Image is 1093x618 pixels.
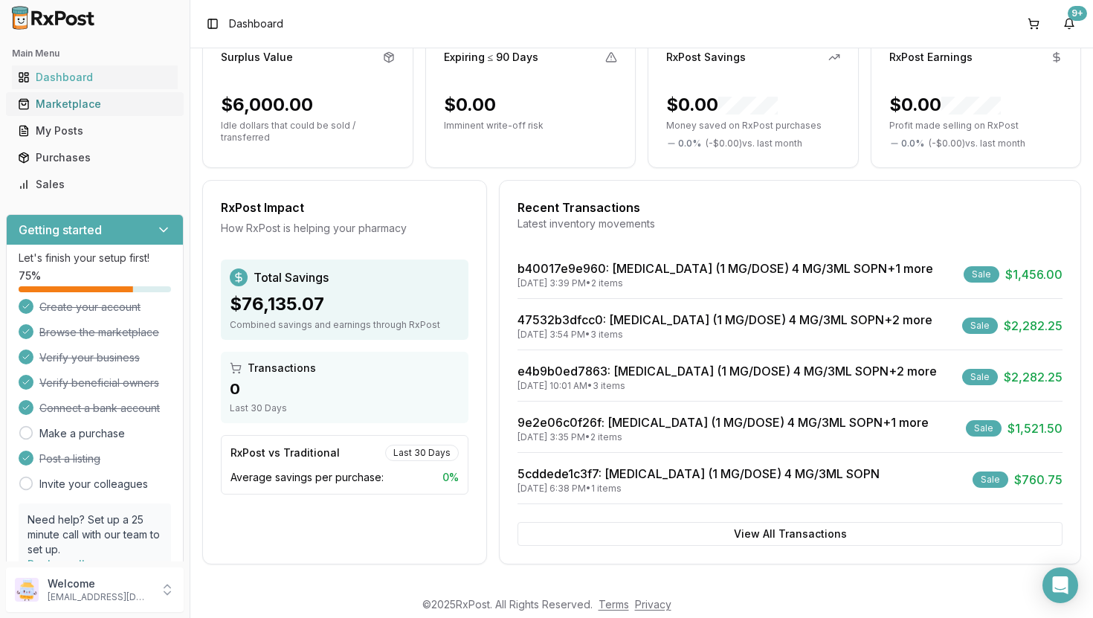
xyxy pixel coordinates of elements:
[518,329,932,341] div: [DATE] 3:54 PM • 3 items
[518,380,937,392] div: [DATE] 10:01 AM • 3 items
[39,477,148,492] a: Invite your colleagues
[39,451,100,466] span: Post a listing
[15,578,39,602] img: User avatar
[12,171,178,198] a: Sales
[1042,567,1078,603] div: Open Intercom Messenger
[889,93,1001,117] div: $0.00
[518,277,933,289] div: [DATE] 3:39 PM • 2 items
[230,379,460,399] div: 0
[18,150,172,165] div: Purchases
[12,64,178,91] a: Dashboard
[1005,265,1063,283] span: $1,456.00
[518,415,929,430] a: 9e2e06c0f26f: [MEDICAL_DATA] (1 MG/DOSE) 4 MG/3ML SOPN+1 more
[666,50,746,65] div: RxPost Savings
[39,325,159,340] span: Browse the marketplace
[221,50,293,65] div: Surplus Value
[39,401,160,416] span: Connect a bank account
[230,292,460,316] div: $76,135.07
[28,558,85,570] a: Book a call
[962,318,998,334] div: Sale
[230,445,340,460] div: RxPost vs Traditional
[39,300,141,315] span: Create your account
[973,471,1008,488] div: Sale
[444,93,496,117] div: $0.00
[889,120,1063,132] p: Profit made selling on RxPost
[6,6,101,30] img: RxPost Logo
[666,120,840,132] p: Money saved on RxPost purchases
[12,48,178,59] h2: Main Menu
[28,512,162,557] p: Need help? Set up a 25 minute call with our team to set up.
[18,123,172,138] div: My Posts
[442,470,459,485] span: 0 %
[19,251,171,265] p: Let's finish your setup first!
[6,146,184,170] button: Purchases
[1007,419,1063,437] span: $1,521.50
[18,97,172,112] div: Marketplace
[221,221,468,236] div: How RxPost is helping your pharmacy
[385,445,459,461] div: Last 30 Days
[39,426,125,441] a: Make a purchase
[221,120,395,144] p: Idle dollars that could be sold / transferred
[229,16,283,31] span: Dashboard
[6,92,184,116] button: Marketplace
[444,50,539,65] div: Expiring ≤ 90 Days
[229,16,283,31] nav: breadcrumb
[221,199,468,216] div: RxPost Impact
[1068,6,1087,21] div: 9+
[254,268,329,286] span: Total Savings
[1014,471,1063,489] span: $760.75
[12,144,178,171] a: Purchases
[518,312,932,327] a: 47532b3dfcc0: [MEDICAL_DATA] (1 MG/DOSE) 4 MG/3ML SOPN+2 more
[6,119,184,143] button: My Posts
[221,93,313,117] div: $6,000.00
[706,138,802,149] span: ( - $0.00 ) vs. last month
[248,361,316,376] span: Transactions
[518,431,929,443] div: [DATE] 3:35 PM • 2 items
[230,319,460,331] div: Combined savings and earnings through RxPost
[19,268,41,283] span: 75 %
[19,221,102,239] h3: Getting started
[230,402,460,414] div: Last 30 Days
[39,376,159,390] span: Verify beneficial owners
[6,65,184,89] button: Dashboard
[518,216,1063,231] div: Latest inventory movements
[12,118,178,144] a: My Posts
[18,70,172,85] div: Dashboard
[48,591,151,603] p: [EMAIL_ADDRESS][DOMAIN_NAME]
[962,369,998,385] div: Sale
[964,266,999,283] div: Sale
[889,50,973,65] div: RxPost Earnings
[6,173,184,196] button: Sales
[518,199,1063,216] div: Recent Transactions
[1004,368,1063,386] span: $2,282.25
[966,420,1002,437] div: Sale
[518,466,880,481] a: 5cddede1c3f7: [MEDICAL_DATA] (1 MG/DOSE) 4 MG/3ML SOPN
[444,120,618,132] p: Imminent write-off risk
[1057,12,1081,36] button: 9+
[518,522,1063,546] button: View All Transactions
[518,261,933,276] a: b40017e9e960: [MEDICAL_DATA] (1 MG/DOSE) 4 MG/3ML SOPN+1 more
[599,598,629,611] a: Terms
[635,598,671,611] a: Privacy
[518,483,880,495] div: [DATE] 6:38 PM • 1 items
[518,364,937,379] a: e4b9b0ed7863: [MEDICAL_DATA] (1 MG/DOSE) 4 MG/3ML SOPN+2 more
[678,138,701,149] span: 0.0 %
[48,576,151,591] p: Welcome
[18,177,172,192] div: Sales
[901,138,924,149] span: 0.0 %
[1004,317,1063,335] span: $2,282.25
[230,470,384,485] span: Average savings per purchase:
[12,91,178,118] a: Marketplace
[929,138,1025,149] span: ( - $0.00 ) vs. last month
[39,350,140,365] span: Verify your business
[666,93,778,117] div: $0.00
